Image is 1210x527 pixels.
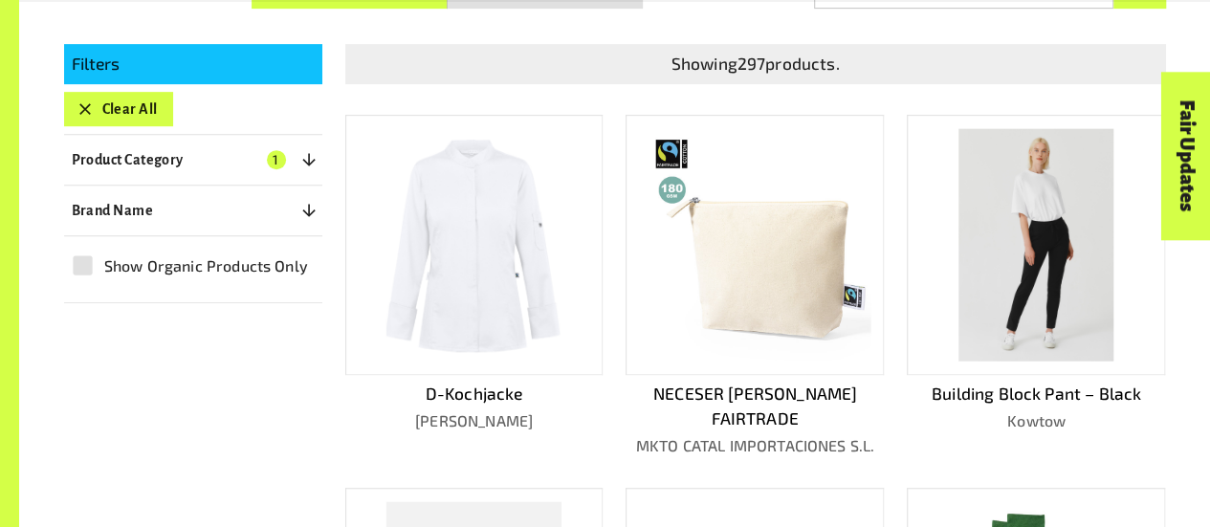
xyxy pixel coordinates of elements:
p: Brand Name [72,199,154,222]
span: Show Organic Products Only [104,254,308,277]
span: 1 [267,150,286,169]
p: D-Kochjacke [345,382,604,406]
button: Product Category [64,143,322,177]
p: MKTO CATAL IMPORTACIONES S.L. [626,434,884,457]
p: Filters [72,52,315,77]
a: NECESER [PERSON_NAME] FAIRTRADEMKTO CATAL IMPORTACIONES S.L. [626,115,884,457]
button: Brand Name [64,193,322,228]
p: [PERSON_NAME] [345,409,604,432]
p: NECESER [PERSON_NAME] FAIRTRADE [626,382,884,431]
button: Clear All [64,92,173,126]
a: D-Kochjacke[PERSON_NAME] [345,115,604,457]
p: Kowtow [907,409,1165,432]
p: Showing 297 products. [353,52,1158,77]
p: Product Category [72,148,184,171]
p: Building Block Pant – Black [907,382,1165,406]
a: Building Block Pant – BlackKowtow [907,115,1165,457]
